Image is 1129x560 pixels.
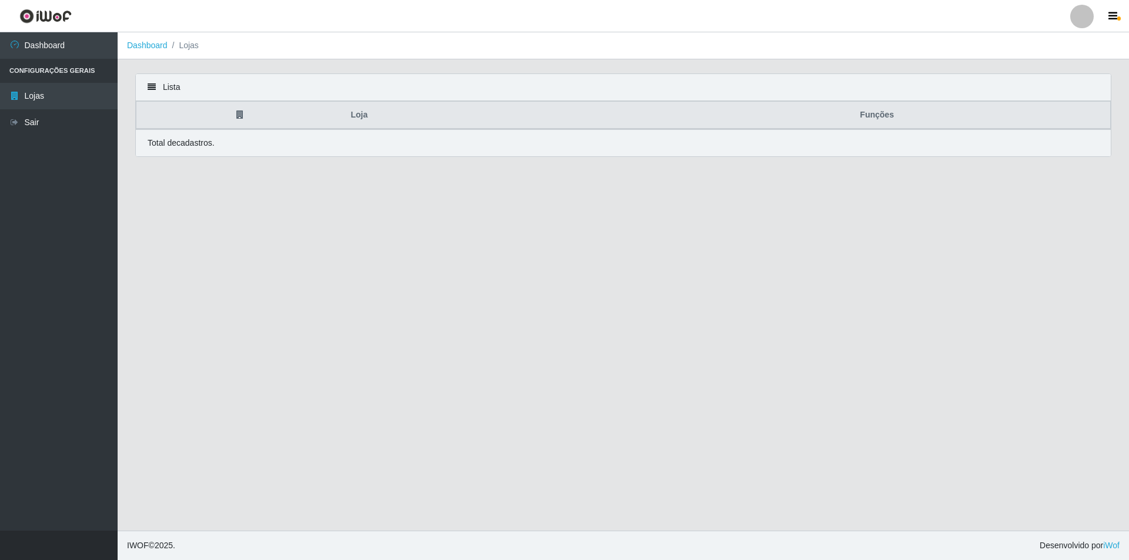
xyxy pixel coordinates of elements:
[127,541,149,550] span: IWOF
[118,32,1129,59] nav: breadcrumb
[644,102,1111,129] th: Funções
[1040,539,1120,552] span: Desenvolvido por
[127,539,175,552] span: © 2025 .
[136,74,1111,101] div: Lista
[19,9,72,24] img: CoreUI Logo
[343,102,643,129] th: Loja
[148,137,215,149] p: Total de cadastros.
[127,41,168,50] a: Dashboard
[1103,541,1120,550] a: iWof
[168,39,199,52] li: Lojas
